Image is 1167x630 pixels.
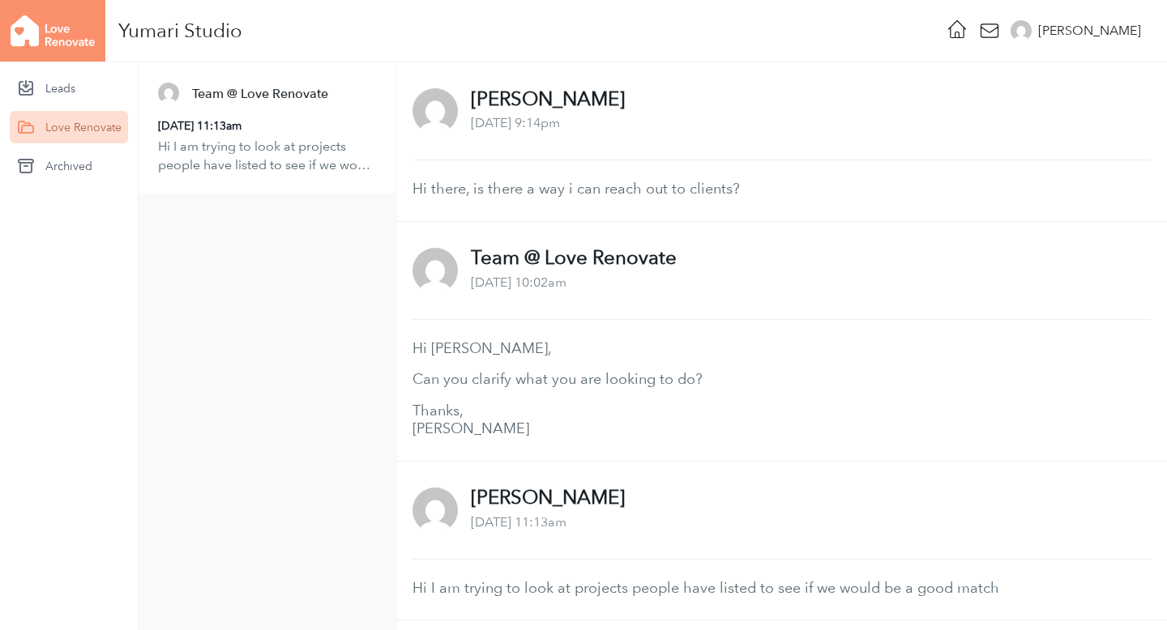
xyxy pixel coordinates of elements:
[192,85,328,103] h5: Team @ Love Renovate
[10,72,128,104] a: Leads
[158,119,242,132] time: August 20, 2025 11:13am
[413,579,1151,597] p: Hi I am trying to look at projects people have listed to see if we would be a good match
[139,62,395,194] a: Team @ Love Renovate August 20, 2025 11:13am Hi I am trying to look at projects people have liste...
[413,180,1151,198] p: Hi there, is there a way i can reach out to clients?
[471,275,566,290] time: August 19, 2025 10:02am
[471,249,677,266] p: Team @ Love Renovate
[413,339,1151,357] p: Hi [PERSON_NAME],
[1011,20,1032,41] img: b707d2b707f1e402b06a50f64b0289dc.png
[10,150,128,182] a: Archived
[471,488,625,506] p: [PERSON_NAME]
[413,370,1151,388] p: Can you clarify what you are looking to do?
[158,138,376,174] p: Hi I am trying to look at projects people have listed to see if we would be a good match
[10,111,128,143] a: Love Renovate
[413,88,458,134] img: b707d2b707f1e402b06a50f64b0289dc.png
[413,402,1151,438] p: Thanks, [PERSON_NAME]
[158,83,179,104] img: 74a32bb7b74923f401186557a47c9245.png
[118,24,242,37] div: Yumari Studio
[1038,21,1141,40] div: [PERSON_NAME]
[413,487,458,533] img: b707d2b707f1e402b06a50f64b0289dc.png
[471,514,566,530] time: August 20, 2025 11:13am
[413,248,458,293] img: 74a32bb7b74923f401186557a47c9245.png
[471,90,625,108] p: [PERSON_NAME]
[471,115,560,130] time: August 18, 2025 9:14pm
